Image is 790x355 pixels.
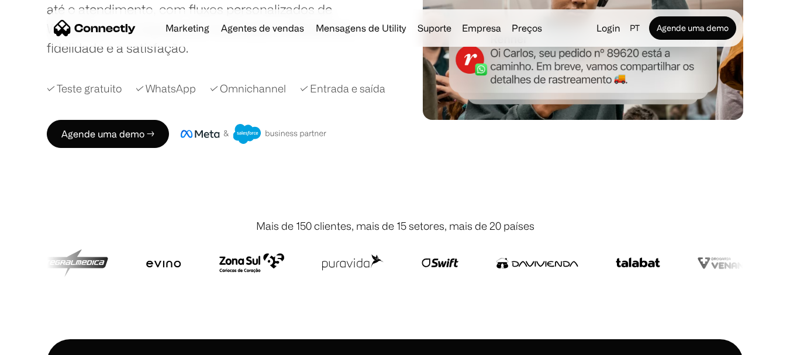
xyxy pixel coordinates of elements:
div: ✓ Teste gratuito [47,81,122,96]
a: Agende uma demo [649,16,736,40]
aside: Language selected: Português (Brasil) [12,333,70,351]
a: Agentes de vendas [216,23,309,33]
a: Preços [507,23,547,33]
div: Empresa [458,20,505,36]
a: Marketing [161,23,214,33]
a: Agende uma demo → [47,120,169,148]
a: Login [592,20,625,36]
a: Mensagens de Utility [311,23,410,33]
div: ✓ WhatsApp [136,81,196,96]
div: pt [630,20,640,36]
div: Mais de 150 clientes, mais de 15 setores, mais de 20 países [256,218,534,234]
div: Empresa [462,20,501,36]
div: ✓ Entrada e saída [300,81,385,96]
a: home [54,19,136,37]
a: Suporte [413,23,456,33]
div: pt [625,20,647,36]
img: Meta e crachá de parceiro de negócios do Salesforce. [181,124,327,144]
ul: Language list [23,335,70,351]
div: ✓ Omnichannel [210,81,286,96]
